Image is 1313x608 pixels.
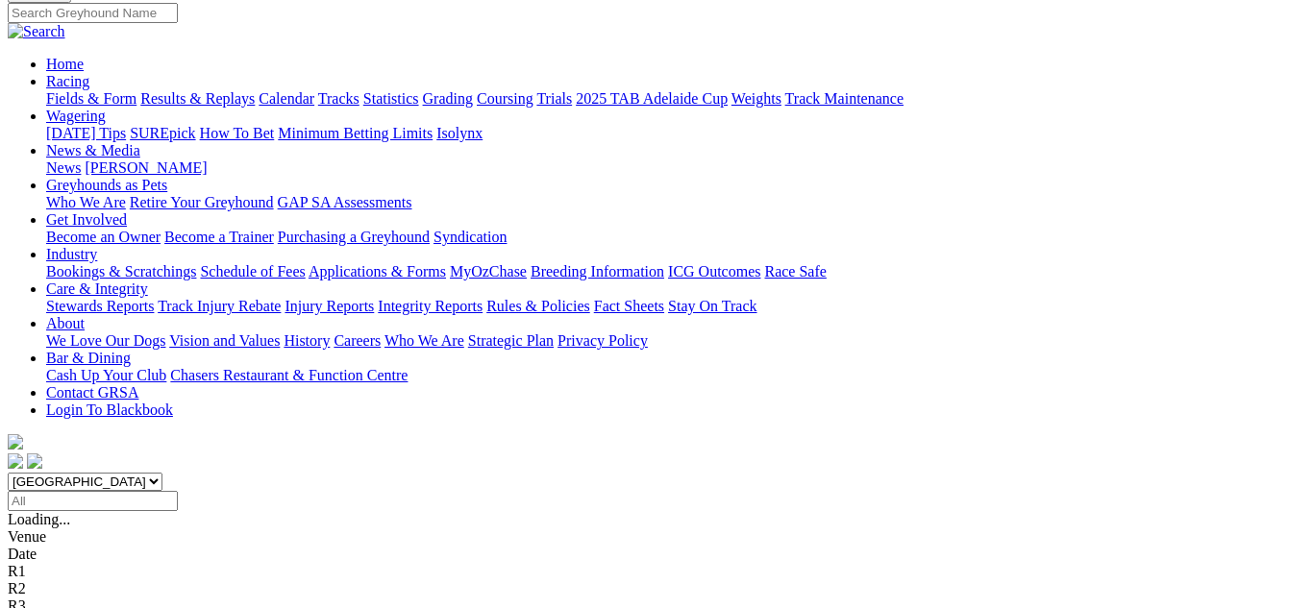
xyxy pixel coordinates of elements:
[27,453,42,469] img: twitter.svg
[536,90,572,107] a: Trials
[278,125,433,141] a: Minimum Betting Limits
[46,159,1305,177] div: News & Media
[450,263,527,280] a: MyOzChase
[378,298,483,314] a: Integrity Reports
[731,90,781,107] a: Weights
[46,125,1305,142] div: Wagering
[764,263,826,280] a: Race Safe
[46,298,1305,315] div: Care & Integrity
[594,298,664,314] a: Fact Sheets
[46,229,1305,246] div: Get Involved
[46,246,97,262] a: Industry
[46,263,1305,280] div: Industry
[8,453,23,469] img: facebook.svg
[169,332,280,349] a: Vision and Values
[46,73,89,89] a: Racing
[46,332,1305,350] div: About
[46,125,126,141] a: [DATE] Tips
[576,90,728,107] a: 2025 TAB Adelaide Cup
[46,142,140,158] a: News & Media
[130,194,274,210] a: Retire Your Greyhound
[8,563,1305,580] div: R1
[384,332,464,349] a: Who We Are
[8,3,178,23] input: Search
[278,194,412,210] a: GAP SA Assessments
[46,194,126,210] a: Who We Are
[46,280,148,297] a: Care & Integrity
[46,315,85,331] a: About
[85,159,207,176] a: [PERSON_NAME]
[785,90,904,107] a: Track Maintenance
[158,298,281,314] a: Track Injury Rebate
[164,229,274,245] a: Become a Trainer
[140,90,255,107] a: Results & Replays
[46,350,131,366] a: Bar & Dining
[8,434,23,450] img: logo-grsa-white.png
[130,125,195,141] a: SUREpick
[46,159,81,176] a: News
[486,298,590,314] a: Rules & Policies
[259,90,314,107] a: Calendar
[468,332,554,349] a: Strategic Plan
[46,367,1305,384] div: Bar & Dining
[363,90,419,107] a: Statistics
[318,90,359,107] a: Tracks
[668,298,756,314] a: Stay On Track
[531,263,664,280] a: Breeding Information
[46,332,165,349] a: We Love Our Dogs
[46,263,196,280] a: Bookings & Scratchings
[46,229,161,245] a: Become an Owner
[46,108,106,124] a: Wagering
[284,332,330,349] a: History
[8,580,1305,597] div: R2
[557,332,648,349] a: Privacy Policy
[46,211,127,228] a: Get Involved
[285,298,374,314] a: Injury Reports
[668,263,760,280] a: ICG Outcomes
[46,367,166,383] a: Cash Up Your Club
[309,263,446,280] a: Applications & Forms
[477,90,533,107] a: Coursing
[46,90,136,107] a: Fields & Form
[334,332,381,349] a: Careers
[423,90,473,107] a: Grading
[170,367,408,383] a: Chasers Restaurant & Function Centre
[200,125,275,141] a: How To Bet
[8,511,70,527] span: Loading...
[8,546,1305,563] div: Date
[46,56,84,72] a: Home
[8,528,1305,546] div: Venue
[46,384,138,401] a: Contact GRSA
[46,298,154,314] a: Stewards Reports
[8,23,65,40] img: Search
[8,491,178,511] input: Select date
[278,229,430,245] a: Purchasing a Greyhound
[434,229,507,245] a: Syndication
[46,90,1305,108] div: Racing
[46,401,173,418] a: Login To Blackbook
[436,125,483,141] a: Isolynx
[46,194,1305,211] div: Greyhounds as Pets
[46,177,167,193] a: Greyhounds as Pets
[200,263,305,280] a: Schedule of Fees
